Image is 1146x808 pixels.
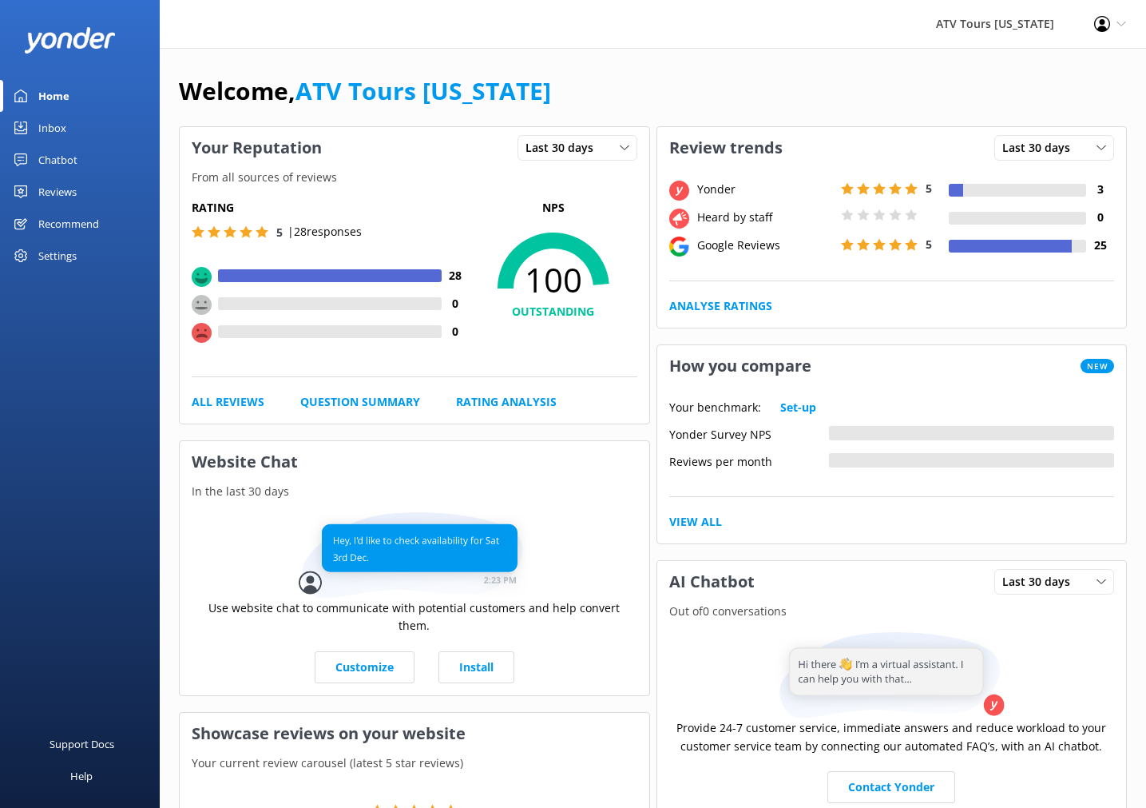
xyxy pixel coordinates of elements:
[1086,209,1114,226] h4: 0
[669,513,722,531] a: View All
[179,72,551,110] h1: Welcome,
[657,127,795,169] h3: Review trends
[693,181,837,198] div: Yonder
[38,208,99,240] div: Recommend
[1002,139,1080,157] span: Last 30 days
[180,441,649,483] h3: Website Chat
[657,561,767,603] h3: AI Chatbot
[669,297,772,315] a: Analyse Ratings
[442,295,470,312] h4: 0
[38,144,77,176] div: Chatbot
[669,719,1115,755] p: Provide 24-7 customer service, immediate answers and reduce workload to your customer service tea...
[926,237,932,252] span: 5
[300,393,420,411] a: Question Summary
[780,399,816,416] a: Set-up
[657,345,823,387] h3: How you compare
[470,199,637,217] p: NPS
[470,260,637,300] span: 100
[1086,181,1114,198] h4: 3
[1081,359,1114,373] span: New
[50,728,114,760] div: Support Docs
[70,760,93,792] div: Help
[525,139,603,157] span: Last 30 days
[276,225,283,240] span: 5
[1002,573,1080,591] span: Last 30 days
[657,603,1127,620] p: Out of 0 conversations
[470,303,637,320] h4: OUTSTANDING
[442,323,470,340] h4: 0
[180,483,649,500] p: In the last 30 days
[38,240,77,272] div: Settings
[438,651,514,683] a: Install
[38,80,69,112] div: Home
[669,426,829,440] div: Yonder Survey NPS
[180,127,334,169] h3: Your Reputation
[38,176,77,208] div: Reviews
[926,181,932,196] span: 5
[669,453,829,468] div: Reviews per month
[827,771,955,803] a: Contact Yonder
[775,632,1007,719] img: assistant...
[299,512,530,599] img: conversation...
[180,754,649,772] p: Your current review carousel (latest 5 star reviews)
[192,599,637,635] p: Use website chat to communicate with potential customers and help convert them.
[287,223,362,241] p: | 28 responses
[180,169,649,186] p: From all sources of reviews
[456,393,557,411] a: Rating Analysis
[693,237,837,254] div: Google Reviews
[38,112,66,144] div: Inbox
[669,399,761,416] p: Your benchmark:
[192,199,470,217] h5: Rating
[442,267,470,285] h4: 28
[1086,237,1114,254] h4: 25
[180,713,649,754] h3: Showcase reviews on your website
[295,74,551,107] a: ATV Tours [US_STATE]
[315,651,414,683] a: Customize
[24,27,116,54] img: yonder-white-logo.png
[192,393,264,411] a: All Reviews
[693,209,837,226] div: Heard by staff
